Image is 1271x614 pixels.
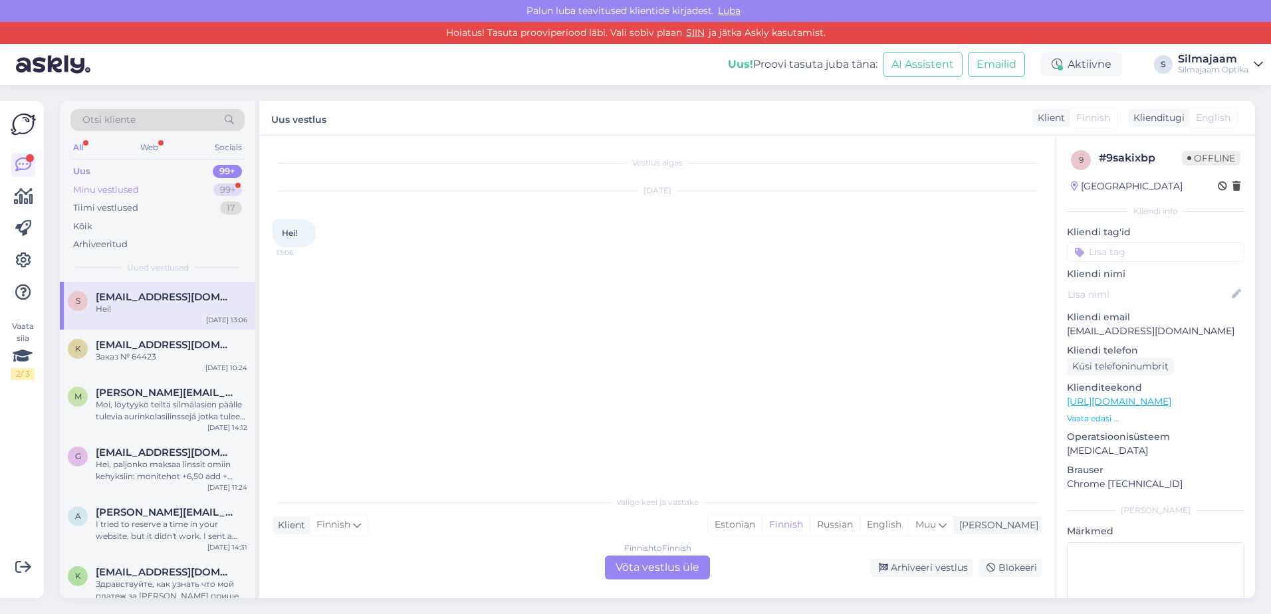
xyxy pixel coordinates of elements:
div: [DATE] 10:24 [205,363,247,373]
div: Russian [810,515,860,535]
div: Valige keel ja vastake [273,496,1042,508]
div: English [860,515,908,535]
span: Finnish [316,518,350,532]
div: Arhiveeritud [73,238,128,251]
input: Lisa nimi [1068,287,1229,302]
div: I tried to reserve a time in your website, but it didn't work. I sent a message instead. [PERSON_... [96,518,247,542]
p: [MEDICAL_DATA] [1067,444,1244,458]
div: 2 / 3 [11,368,35,380]
div: 99+ [213,183,242,197]
span: 9 [1079,155,1084,165]
div: Moi, löytyykö teiltä silmälasien päälle tulevia aurinkolasilinssejä jotka tulee clipsillä kiinni ... [96,399,247,423]
span: Offline [1182,151,1240,165]
button: AI Assistent [883,52,963,77]
span: galvaini@icloud.com [96,447,234,459]
span: k [75,571,81,581]
div: Hei, paljonko maksaa linssit omiin kehyksiin: monitehot +6,50 add + 2,50, myös aurinko linssit sa... [96,459,247,482]
span: Otsi kliente [82,113,136,127]
div: Uus [73,165,90,178]
div: [DATE] [273,185,1042,197]
button: Emailid [968,52,1025,77]
div: Web [138,139,161,156]
div: Blokeeri [979,559,1042,577]
img: Askly Logo [11,112,36,137]
span: mikko.kupiainen@hotmail.com [96,387,234,399]
p: Kliendi telefon [1067,344,1244,358]
span: Finnish [1076,111,1110,125]
span: a [75,511,81,521]
p: Kliendi tag'id [1067,225,1244,239]
div: [GEOGRAPHIC_DATA] [1071,179,1183,193]
div: Заказ № 64423 [96,351,247,363]
a: [URL][DOMAIN_NAME] [1067,395,1171,407]
div: All [70,139,86,156]
span: Hei! [282,228,297,238]
div: Hei! [96,303,247,315]
div: Minu vestlused [73,183,139,197]
a: SIIN [682,27,709,39]
span: m [74,391,82,401]
div: Kliendi info [1067,205,1244,217]
span: s [76,296,80,306]
div: [DATE] 14:31 [207,542,247,552]
a: SilmajaamSilmajaam Optika [1178,54,1263,75]
div: Vestlus algas [273,157,1042,169]
span: 13:06 [277,248,326,258]
div: Kõik [73,220,92,233]
p: Klienditeekond [1067,381,1244,395]
div: 17 [220,201,242,215]
div: # 9sakixbp [1099,150,1182,166]
span: Uued vestlused [127,262,189,274]
span: adrian.monge.monge@gmail.com [96,506,234,518]
span: k [75,344,81,354]
span: Luba [714,5,745,17]
div: Aktiivne [1041,52,1122,76]
div: S [1154,55,1173,74]
span: suvi.karala@gmail.com [96,291,234,303]
div: Klienditugi [1128,111,1185,125]
div: [PERSON_NAME] [954,518,1038,532]
div: Arhiveeri vestlus [871,559,973,577]
div: 99+ [213,165,242,178]
div: Finnish [762,515,810,535]
p: Operatsioonisüsteem [1067,430,1244,444]
div: [DATE] 13:06 [206,315,247,325]
div: Tiimi vestlused [73,201,138,215]
b: Uus! [728,58,753,70]
div: Vaata siia [11,320,35,380]
p: Vaata edasi ... [1067,413,1244,425]
div: Klient [1032,111,1065,125]
p: Brauser [1067,463,1244,477]
div: [PERSON_NAME] [1067,504,1244,516]
span: Muu [915,518,936,530]
div: [DATE] 11:24 [207,482,247,492]
div: Silmajaam Optika [1178,64,1248,75]
p: Kliendi nimi [1067,267,1244,281]
p: Kliendi email [1067,310,1244,324]
div: Socials [212,139,245,156]
div: Silmajaam [1178,54,1248,64]
span: English [1196,111,1230,125]
div: Klient [273,518,305,532]
p: Märkmed [1067,524,1244,538]
div: Estonian [708,515,762,535]
div: Küsi telefoninumbrit [1067,358,1174,375]
div: [DATE] 14:12 [207,423,247,433]
input: Lisa tag [1067,242,1244,262]
p: Chrome [TECHNICAL_ID] [1067,477,1244,491]
div: Võta vestlus üle [605,556,710,579]
label: Uus vestlus [271,109,326,127]
div: Здравствуйте, как узнать что мой платеж за [PERSON_NAME] пришел к вам и как узнать что мой заказ ... [96,578,247,602]
p: [EMAIL_ADDRESS][DOMAIN_NAME] [1067,324,1244,338]
span: kamilla.kaskirova@gmail.com [96,339,234,351]
span: g [75,451,81,461]
span: karcevaangelinka@gmail.com [96,566,234,578]
div: Proovi tasuta juba täna: [728,56,877,72]
div: Finnish to Finnish [624,542,691,554]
